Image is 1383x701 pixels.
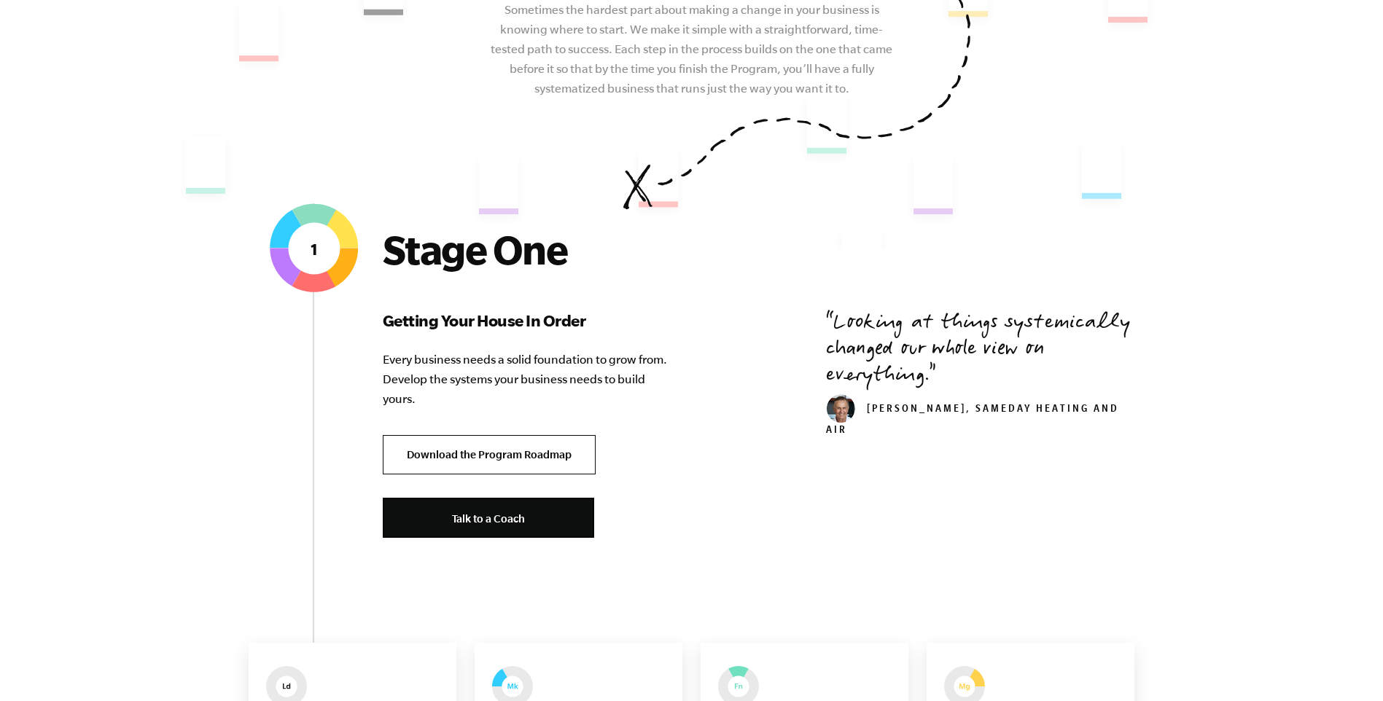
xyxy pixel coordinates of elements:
[383,350,674,409] p: Every business needs a solid foundation to grow from. Develop the systems your business needs to ...
[452,512,525,525] span: Talk to a Coach
[826,404,1119,437] cite: [PERSON_NAME], SameDay Heating and Air
[383,498,594,538] a: Talk to a Coach
[383,435,596,475] a: Download the Program Roadmap
[826,394,855,423] img: don_weaver_head_small
[1310,631,1383,701] iframe: Chat Widget
[383,226,674,273] h2: Stage One
[826,311,1135,390] p: Looking at things systemically changed our whole view on everything.
[383,309,674,332] h3: Getting Your House In Order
